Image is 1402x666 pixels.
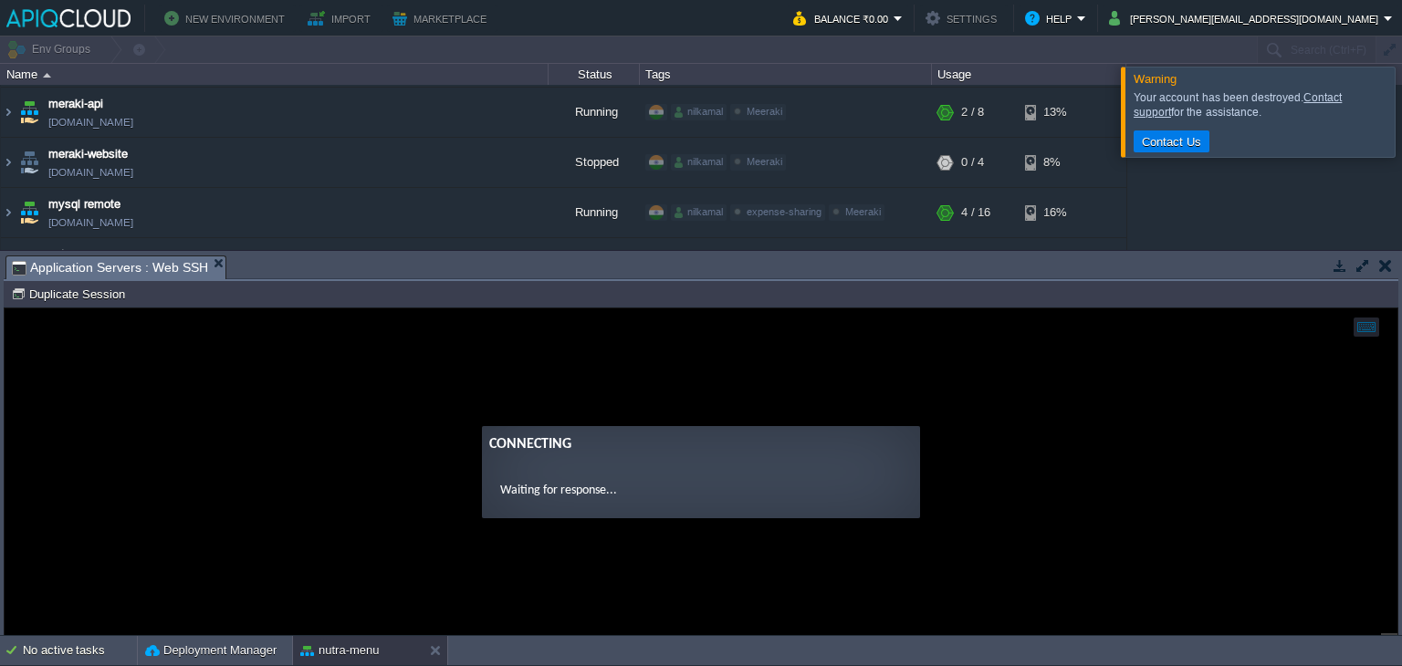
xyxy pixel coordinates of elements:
div: Stopped [549,138,640,187]
img: AMDAwAAAACH5BAEAAAAALAAAAAABAAEAAAICRAEAOw== [16,88,42,137]
button: Import [308,7,376,29]
img: AMDAwAAAACH5BAEAAAAALAAAAAABAAEAAAICRAEAOw== [16,188,42,237]
span: Application Servers : Web SSH [12,256,208,279]
div: Status [549,64,639,85]
a: mysql remote [48,195,120,213]
button: Help [1025,7,1077,29]
img: AMDAwAAAACH5BAEAAAAALAAAAAABAAEAAAICRAEAOw== [1,188,16,237]
button: Duplicate Session [11,286,131,302]
img: APIQCloud [6,9,131,27]
div: 1 / 16 [961,238,990,287]
div: nilkamal [671,204,727,221]
div: 4 / 16 [961,188,990,237]
img: AMDAwAAAACH5BAEAAAAALAAAAAABAAEAAAICRAEAOw== [16,138,42,187]
span: Warning [1134,72,1177,86]
img: AMDAwAAAACH5BAEAAAAALAAAAAABAAEAAAICRAEAOw== [16,238,42,287]
img: AMDAwAAAACH5BAEAAAAALAAAAAABAAEAAAICRAEAOw== [1,238,16,287]
div: Running [549,188,640,237]
img: AMDAwAAAACH5BAEAAAAALAAAAAABAAEAAAICRAEAOw== [1,88,16,137]
div: 2 / 8 [961,88,984,137]
a: meraki-api [48,95,103,113]
span: Meeraki [845,206,881,217]
span: [DOMAIN_NAME] [48,213,133,232]
img: AMDAwAAAACH5BAEAAAAALAAAAAABAAEAAAICRAEAOw== [1,138,16,187]
a: [DOMAIN_NAME] [48,163,133,182]
img: AMDAwAAAACH5BAEAAAAALAAAAAABAAEAAAICRAEAOw== [43,73,51,78]
a: nutra-menu [48,245,108,264]
button: Contact Us [1136,133,1207,150]
div: No active tasks [23,636,137,665]
div: Your account has been destroyed. for the assistance. [1134,90,1390,120]
button: [PERSON_NAME][EMAIL_ADDRESS][DOMAIN_NAME] [1109,7,1384,29]
button: Deployment Manager [145,641,277,660]
span: Meeraki [747,106,782,117]
p: Waiting for response... [496,172,897,192]
a: meraki-website [48,145,128,163]
button: New Environment [164,7,290,29]
div: Connecting [485,125,908,147]
div: 0 / 4 [961,138,984,187]
span: expense-sharing [747,206,821,217]
div: 12% [1025,238,1084,287]
div: Name [2,64,548,85]
button: Balance ₹0.00 [793,7,894,29]
div: Running [549,88,640,137]
div: Running [549,238,640,287]
div: Usage [933,64,1125,85]
span: Meeraki [747,156,782,167]
button: Marketplace [392,7,492,29]
div: nilkamal [671,154,727,171]
div: 8% [1025,138,1084,187]
div: nilkamal [671,104,727,120]
div: 13% [1025,88,1084,137]
button: Settings [926,7,1002,29]
button: nutra-menu [300,641,379,660]
div: Tags [641,64,931,85]
a: [DOMAIN_NAME] [48,113,133,131]
div: 16% [1025,188,1084,237]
